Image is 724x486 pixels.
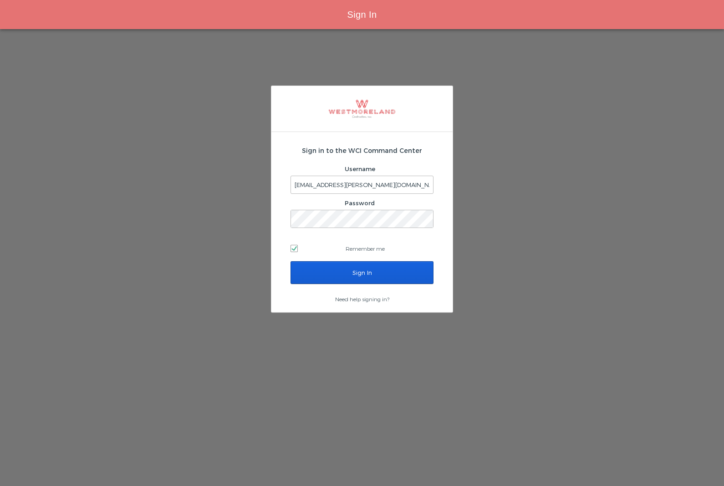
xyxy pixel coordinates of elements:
[345,199,375,207] label: Password
[345,165,375,172] label: Username
[291,261,433,284] input: Sign In
[347,10,377,20] span: Sign In
[291,146,433,155] h2: Sign in to the WCI Command Center
[291,242,433,255] label: Remember me
[335,296,389,302] a: Need help signing in?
